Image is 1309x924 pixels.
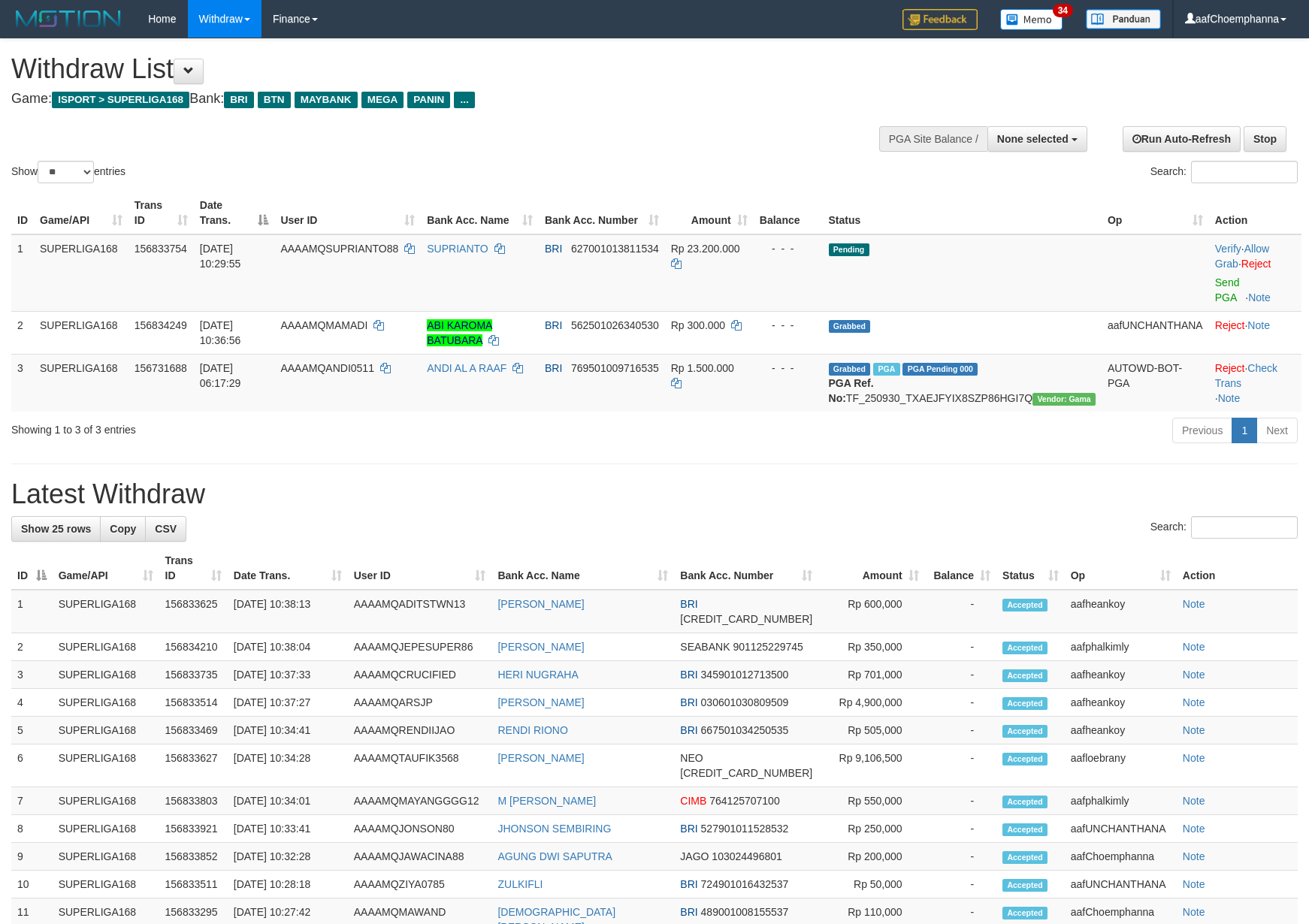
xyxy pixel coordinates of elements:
span: BTN [258,92,291,108]
a: JHONSON SEMBIRING [497,823,611,835]
span: Accepted [1002,725,1048,738]
td: [DATE] 10:38:13 [228,590,348,633]
th: Action [1209,192,1301,234]
td: SUPERLIGA168 [34,354,128,412]
td: 156833469 [159,717,228,744]
td: - [925,689,996,717]
th: Op: activate to sort column ascending [1102,192,1209,234]
input: Search: [1191,161,1298,183]
a: Copy [100,516,146,542]
td: aafUNCHANTHANA [1065,815,1177,843]
span: Copy 901125229745 to clipboard [733,641,803,653]
span: BRI [680,598,697,610]
span: MEGA [361,92,404,108]
td: AAAAMQMAYANGGGG12 [348,787,492,815]
a: Check Trans [1215,362,1277,389]
td: Rp 550,000 [818,787,924,815]
td: SUPERLIGA168 [53,590,159,633]
a: Note [1183,598,1205,610]
td: aafUNCHANTHANA [1065,871,1177,898]
td: Rp 50,000 [818,871,924,898]
span: ... [454,92,474,108]
span: · [1215,243,1269,270]
td: SUPERLIGA168 [53,815,159,843]
span: Accepted [1002,642,1048,654]
td: Rp 701,000 [818,661,924,689]
span: Copy 724901016432537 to clipboard [701,878,789,890]
th: Game/API: activate to sort column ascending [53,547,159,590]
span: AAAAMQANDI0511 [280,362,374,374]
a: Allow Grab [1215,243,1269,270]
span: Copy 345901012713500 to clipboard [701,669,789,681]
th: Trans ID: activate to sort column ascending [159,547,228,590]
span: CSV [155,523,177,535]
span: BRI [545,319,562,331]
span: Copy 103024496801 to clipboard [712,850,781,862]
td: SUPERLIGA168 [53,871,159,898]
th: User ID: activate to sort column ascending [348,547,492,590]
a: Previous [1172,418,1232,443]
a: M [PERSON_NAME] [497,795,596,807]
td: 8 [11,815,53,843]
th: Status: activate to sort column ascending [996,547,1065,590]
td: 1 [11,234,34,312]
a: SUPRIANTO [427,243,488,255]
td: AAAAMQJONSON80 [348,815,492,843]
div: - - - [760,241,817,256]
span: Accepted [1002,823,1048,836]
label: Show entries [11,161,125,183]
a: 1 [1232,418,1257,443]
span: 34 [1053,4,1073,17]
a: Note [1183,724,1205,736]
td: - [925,843,996,871]
span: 156834249 [135,319,187,331]
td: SUPERLIGA168 [34,234,128,312]
th: Date Trans.: activate to sort column ascending [228,547,348,590]
td: 1 [11,590,53,633]
th: Action [1177,547,1298,590]
span: Copy 627001013811534 to clipboard [571,243,659,255]
span: Rp 1.500.000 [671,362,734,374]
span: ISPORT > SUPERLIGA168 [52,92,189,108]
div: - - - [760,318,817,333]
td: - [925,633,996,661]
td: · · [1209,234,1301,312]
span: [DATE] 10:36:56 [200,319,241,346]
td: AAAAMQZIYA0785 [348,871,492,898]
th: Bank Acc. Number: activate to sort column ascending [674,547,818,590]
span: Rp 300.000 [671,319,725,331]
th: ID: activate to sort column descending [11,547,53,590]
a: AGUNG DWI SAPUTRA [497,850,612,862]
td: aafChoemphanna [1065,843,1177,871]
span: AAAAMQSUPRIANTO88 [280,243,398,255]
span: MAYBANK [295,92,358,108]
a: Reject [1241,258,1271,270]
td: 2 [11,633,53,661]
span: BRI [224,92,253,108]
a: Run Auto-Refresh [1123,126,1241,152]
td: SUPERLIGA168 [53,787,159,815]
td: 156833625 [159,590,228,633]
td: aafheankoy [1065,717,1177,744]
td: AUTOWD-BOT-PGA [1102,354,1209,412]
td: SUPERLIGA168 [53,843,159,871]
th: Status [823,192,1102,234]
td: [DATE] 10:33:41 [228,815,348,843]
label: Search: [1150,161,1298,183]
span: Copy 587701021968536 to clipboard [680,613,812,625]
span: PGA Pending [902,363,978,376]
a: [PERSON_NAME] [497,641,584,653]
a: Stop [1244,126,1286,152]
a: RENDI RIONO [497,724,567,736]
th: Balance: activate to sort column ascending [925,547,996,590]
td: 9 [11,843,53,871]
img: Button%20Memo.svg [1000,9,1063,30]
a: [PERSON_NAME] [497,752,584,764]
th: ID [11,192,34,234]
span: SEABANK [680,641,730,653]
span: [DATE] 10:29:55 [200,243,241,270]
td: aafheankoy [1065,689,1177,717]
th: Game/API: activate to sort column ascending [34,192,128,234]
span: NEO [680,752,703,764]
td: - [925,661,996,689]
